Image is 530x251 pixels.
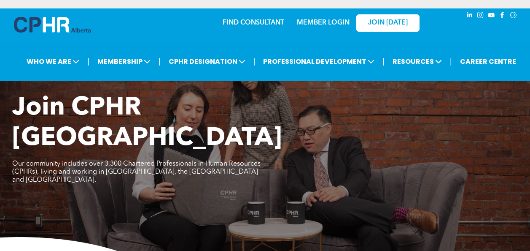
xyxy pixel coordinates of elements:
[476,11,485,22] a: instagram
[368,19,408,27] span: JOIN [DATE]
[457,54,519,69] a: CAREER CENTRE
[12,95,282,151] span: Join CPHR [GEOGRAPHIC_DATA]
[487,11,496,22] a: youtube
[261,54,377,69] span: PROFESSIONAL DEVELOPMENT
[356,14,420,32] a: JOIN [DATE]
[166,54,248,69] span: CPHR DESIGNATION
[159,53,161,70] li: |
[382,53,385,70] li: |
[450,53,452,70] li: |
[498,11,507,22] a: facebook
[95,54,153,69] span: MEMBERSHIP
[87,53,89,70] li: |
[223,19,284,26] a: FIND CONSULTANT
[465,11,474,22] a: linkedin
[12,161,261,183] span: Our community includes over 3,300 Chartered Professionals in Human Resources (CPHRs), living and ...
[390,54,444,69] span: RESOURCES
[509,11,518,22] a: Social network
[14,17,91,33] img: A blue and white logo for cp alberta
[297,19,350,26] a: MEMBER LOGIN
[24,54,82,69] span: WHO WE ARE
[253,53,256,70] li: |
